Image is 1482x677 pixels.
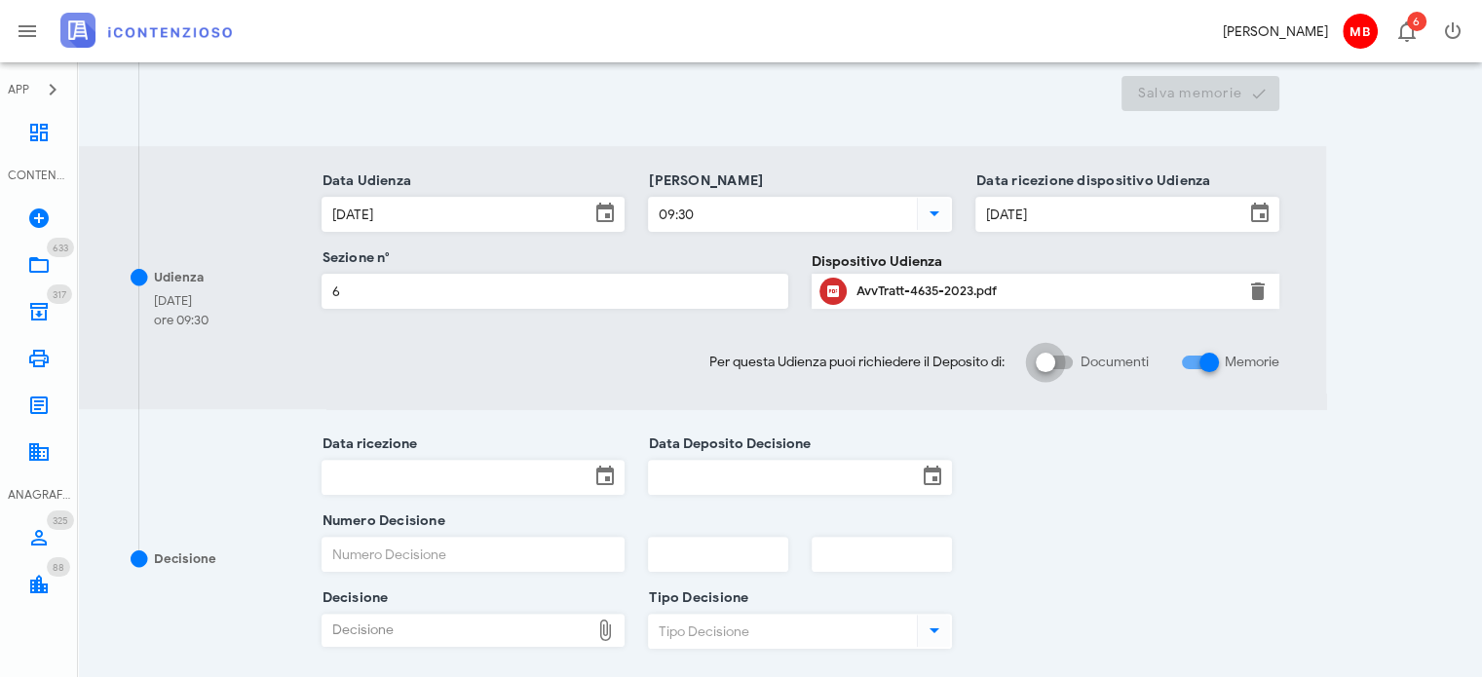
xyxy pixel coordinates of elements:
[1223,21,1328,42] div: [PERSON_NAME]
[323,615,590,646] div: Decisione
[1225,353,1279,372] label: Memorie
[47,557,70,577] span: Distintivo
[970,171,1210,191] label: Data ricezione dispositivo Udienza
[154,549,216,569] div: Decisione
[1407,12,1426,31] span: Distintivo
[317,511,445,531] label: Numero Decisione
[1336,8,1383,55] button: MB
[8,486,70,504] div: ANAGRAFICA
[819,278,847,305] button: Clicca per aprire un'anteprima del file o scaricarlo
[317,248,391,268] label: Sezione n°
[709,352,1005,372] span: Per questa Udienza puoi richiedere il Deposito di:
[1343,14,1378,49] span: MB
[154,268,204,287] div: Udienza
[317,171,412,191] label: Data Udienza
[643,588,748,608] label: Tipo Decisione
[8,167,70,184] div: CONTENZIOSO
[812,251,942,272] label: Dispositivo Udienza
[53,514,68,527] span: 325
[856,283,1235,299] div: AvvTratt-4635-2023.pdf
[649,198,913,231] input: Ora Udienza
[323,275,788,308] input: Sezione n°
[47,284,72,304] span: Distintivo
[649,615,913,648] input: Tipo Decisione
[60,13,232,48] img: logo-text-2x.png
[317,588,389,608] label: Decisione
[1383,8,1429,55] button: Distintivo
[643,171,763,191] label: [PERSON_NAME]
[47,238,74,257] span: Distintivo
[154,291,209,311] div: [DATE]
[53,288,66,301] span: 317
[856,276,1235,307] div: Clicca per aprire un'anteprima del file o scaricarlo
[323,538,625,571] input: Numero Decisione
[1246,280,1270,303] button: Elimina
[1081,353,1149,372] label: Documenti
[154,311,209,330] div: ore 09:30
[53,561,64,574] span: 88
[53,242,68,254] span: 633
[47,510,74,530] span: Distintivo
